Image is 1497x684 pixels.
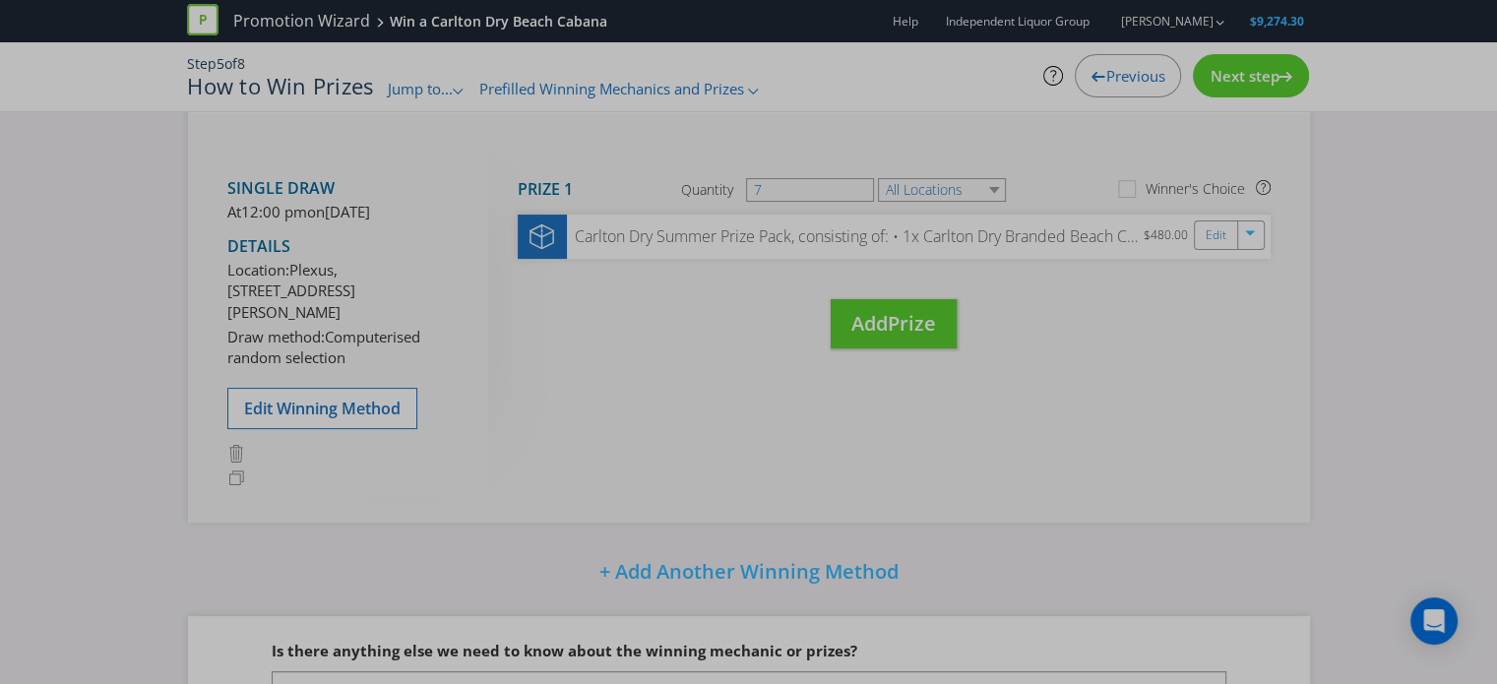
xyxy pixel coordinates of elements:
[388,79,453,98] span: Jump to...
[227,327,325,346] span: Draw method:
[237,54,245,73] span: 8
[227,327,420,367] span: Computerised random selection
[1105,66,1164,86] span: Previous
[851,310,888,337] span: Add
[390,12,607,31] div: Win a Carlton Dry Beach Cabana
[227,202,241,221] span: At
[518,181,573,199] h4: Prize 1
[224,54,237,73] span: of
[325,202,370,221] span: [DATE]
[945,13,1089,30] span: Independent Liquor Group
[241,202,307,221] span: 12:00 pm
[888,310,936,337] span: Prize
[227,180,459,198] h4: Single draw
[831,299,957,349] button: AddPrize
[187,74,373,97] h1: How to Win Prizes
[187,54,217,73] span: Step
[227,260,289,280] span: Location:
[892,13,917,30] a: Help
[479,79,744,98] span: Prefilled Winning Mechanics and Prizes
[549,552,949,594] button: + Add Another Winning Method
[227,388,417,429] button: Edit Winning Method
[244,398,401,419] span: Edit Winning Method
[1249,13,1303,30] span: $9,274.30
[227,260,355,322] span: Plexus, [STREET_ADDRESS][PERSON_NAME]
[217,54,224,73] span: 5
[1410,597,1458,645] div: Open Intercom Messenger
[599,558,899,585] span: + Add Another Winning Method
[1210,66,1279,86] span: Next step
[227,238,459,256] h4: Details
[1206,224,1226,247] a: Edit
[1144,224,1194,249] div: $480.00
[1100,13,1213,30] a: [PERSON_NAME]
[567,225,1144,248] div: Carlton Dry Summer Prize Pack, consisting of: • 1x Carlton Dry Branded Beach Cabana • 1x Carlton ...
[272,641,857,660] span: Is there anything else we need to know about the winning mechanic or prizes?
[681,180,733,200] span: Quantity
[233,10,370,32] a: Promotion Wizard
[307,202,325,221] span: on
[1146,179,1245,199] div: Winner's Choice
